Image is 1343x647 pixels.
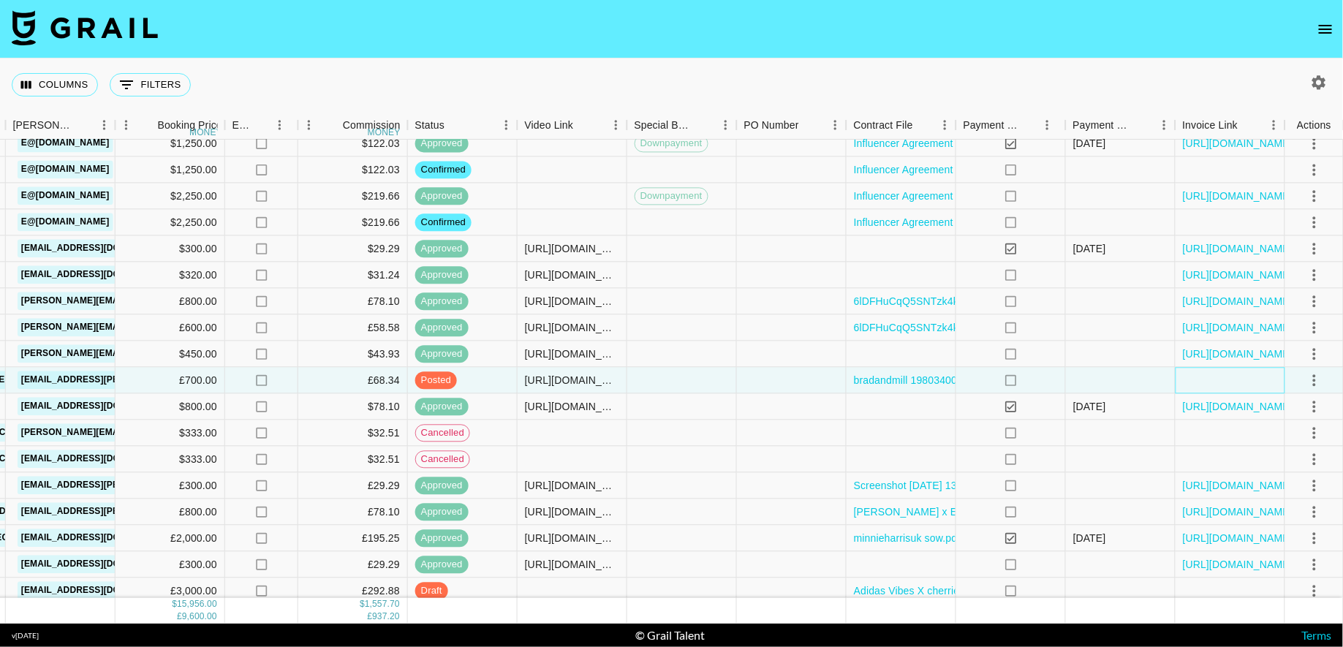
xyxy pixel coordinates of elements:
[269,114,291,136] button: Menu
[18,240,181,258] a: [EMAIL_ADDRESS][DOMAIN_NAME]
[94,114,116,136] button: Menu
[110,73,191,97] button: Show filters
[116,262,225,289] div: $320.00
[1073,399,1106,414] div: 05/08/2025
[525,320,619,335] div: https://www.tiktok.com/@cherriecherry_/video/7502174336757812502?is_from_webapp=1&sender_device=p...
[116,315,225,341] div: £600.00
[415,189,469,203] span: approved
[1302,289,1327,314] button: select merge strategy
[12,73,98,97] button: Select columns
[1302,368,1327,393] button: select merge strategy
[322,115,343,135] button: Sort
[298,578,408,605] div: £292.88
[18,477,256,495] a: [EMAIL_ADDRESS][PERSON_NAME][DOMAIN_NAME]
[854,111,913,140] div: Contract File
[1073,136,1106,151] div: 14/08/2025
[744,111,799,140] div: PO Number
[1073,531,1106,545] div: 22/07/2025
[444,115,465,135] button: Sort
[116,183,225,210] div: $2,250.00
[116,499,225,526] div: £800.00
[298,526,408,552] div: £195.25
[573,115,594,135] button: Sort
[116,114,137,136] button: Menu
[956,111,1066,140] div: Payment Sent
[73,115,94,135] button: Sort
[368,610,373,623] div: £
[372,610,400,623] div: 937.20
[518,111,627,140] div: Video Link
[232,111,253,140] div: Expenses: Remove Commission?
[1302,526,1327,550] button: select merge strategy
[415,531,469,545] span: approved
[116,157,225,183] div: $1,250.00
[177,598,217,610] div: 15,956.00
[635,628,705,643] div: © Grail Talent
[854,504,1269,519] a: [PERSON_NAME] x Estrid Influencer Agreement - [PERSON_NAME] ([DATE]) signed.pdf
[1183,111,1238,140] div: Invoice Link
[525,347,619,361] div: https://www.tiktok.com/@klovoxo/video/7527428117871349047?is_from_webapp=1&sender_device=pc&web_i...
[18,371,256,390] a: [EMAIL_ADDRESS][PERSON_NAME][DOMAIN_NAME]
[6,111,116,140] div: Booker
[964,111,1021,140] div: Payment Sent
[298,473,408,499] div: £29.29
[116,236,225,262] div: $300.00
[298,236,408,262] div: $29.29
[18,556,181,574] a: [EMAIL_ADDRESS][DOMAIN_NAME]
[415,374,457,387] span: posted
[1073,241,1106,256] div: 10/07/2025
[298,315,408,341] div: £58.58
[854,583,1092,598] a: Adidas Vibes X cherriecherry Contract SIGNED.pdf
[1021,115,1041,135] button: Sort
[635,189,708,203] span: Downpayment
[415,111,445,140] div: Status
[12,10,158,45] img: Grail Talent
[18,345,331,363] a: [PERSON_NAME][EMAIL_ADDRESS][PERSON_NAME][DOMAIN_NAME]
[415,242,469,256] span: approved
[158,111,222,140] div: Booking Price
[1302,499,1327,524] button: select merge strategy
[854,162,1267,177] a: Influencer Agreement ([PERSON_NAME] [PERSON_NAME] and Fashion Nova) copy.pdf
[525,504,619,519] div: https://www.instagram.com/stories/minnieharrisuk/3696700813652098617/
[799,115,820,135] button: Sort
[525,294,619,309] div: https://www.tiktok.com/@cherriecherry_/video/7502174336757812502?is_from_webapp=1&sender_device=p...
[854,189,1154,203] a: Influencer Agreement ([PERSON_NAME] and Fashion Nova).pdf
[627,111,737,140] div: Special Booking Type
[298,394,408,420] div: $78.10
[1302,262,1327,287] button: select merge strategy
[415,479,469,493] span: approved
[177,610,182,623] div: £
[1037,114,1059,136] button: Menu
[1073,111,1133,140] div: Payment Sent Date
[12,631,39,640] div: v [DATE]
[854,294,1258,309] a: 6lDFHuCqQ5SNTzk4kvUwANIRG7C21746730334561cherriecherry TYMO contract.pdf
[1154,114,1176,136] button: Menu
[525,241,619,256] div: https://www.tiktok.com/@cherriecherry_/video/7523321941499858198?is_from_webapp=1&sender_device=p...
[1133,115,1154,135] button: Sort
[298,368,408,394] div: £68.34
[854,531,961,545] a: minnieharrisuk sow.pdf
[298,157,408,183] div: $122.03
[1302,157,1327,182] button: select merge strategy
[1183,320,1293,335] a: [URL][DOMAIN_NAME]
[1238,115,1258,135] button: Sort
[854,478,1007,493] a: Screenshot [DATE] 13.22.28.png
[415,295,469,309] span: approved
[415,321,469,335] span: approved
[182,610,217,623] div: 9,600.00
[18,398,181,416] a: [EMAIL_ADDRESS][DOMAIN_NAME]
[1302,341,1327,366] button: select merge strategy
[116,394,225,420] div: $800.00
[18,503,256,521] a: [EMAIL_ADDRESS][PERSON_NAME][DOMAIN_NAME]
[854,373,1104,387] a: bradandmill 1980340050-1912123643 - Signed v5.pdf
[116,578,225,605] div: £3,000.00
[298,420,408,447] div: $32.51
[298,183,408,210] div: $219.66
[416,453,469,466] span: cancelled
[1183,347,1293,361] a: [URL][DOMAIN_NAME]
[415,558,469,572] span: approved
[715,114,737,136] button: Menu
[298,447,408,473] div: $32.51
[1183,268,1293,282] a: [URL][DOMAIN_NAME]
[1183,294,1293,309] a: [URL][DOMAIN_NAME]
